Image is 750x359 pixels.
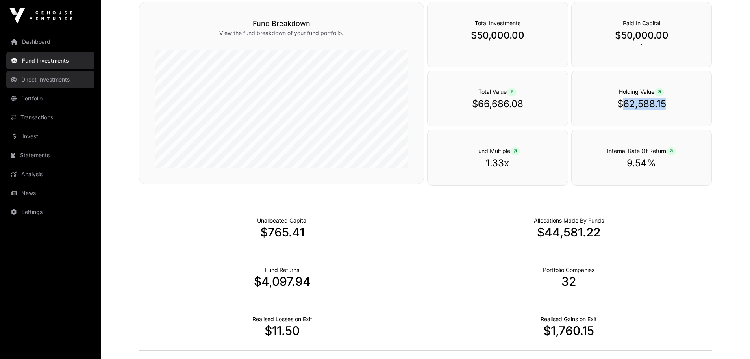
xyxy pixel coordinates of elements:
span: Internal Rate Of Return [607,147,676,154]
a: Settings [6,203,94,221]
span: Paid In Capital [623,20,660,26]
p: $62,588.15 [587,98,696,110]
a: Transactions [6,109,94,126]
p: $50,000.00 [443,29,552,42]
a: Statements [6,147,94,164]
div: ` [571,2,712,67]
p: $66,686.08 [443,98,552,110]
p: $50,000.00 [587,29,696,42]
a: Fund Investments [6,52,94,69]
p: Number of Companies Deployed Into [543,266,594,274]
h3: Fund Breakdown [155,18,408,29]
a: Invest [6,128,94,145]
p: $1,760.15 [426,324,712,338]
p: 1.33x [443,157,552,169]
p: $44,581.22 [426,225,712,239]
p: Cash not yet allocated [257,217,307,225]
a: News [6,184,94,202]
a: Portfolio [6,90,94,107]
p: $4,097.94 [139,274,426,288]
p: Capital Deployed Into Companies [534,217,604,225]
span: Total Value [478,88,517,95]
p: Net Realised on Positive Exits [541,315,597,323]
a: Dashboard [6,33,94,50]
p: $765.41 [139,225,426,239]
span: Fund Multiple [475,147,520,154]
p: Net Realised on Negative Exits [252,315,312,323]
p: 9.54% [587,157,696,169]
p: Realised Returns from Funds [265,266,299,274]
a: Analysis [6,166,94,183]
p: $11.50 [139,324,426,338]
img: Icehouse Ventures Logo [9,8,72,24]
span: Total Investments [475,20,520,26]
p: View the fund breakdown of your fund portfolio. [155,29,408,37]
span: Holding Value [619,88,664,95]
p: 32 [426,274,712,288]
iframe: Chat Widget [711,321,750,359]
a: Direct Investments [6,71,94,88]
